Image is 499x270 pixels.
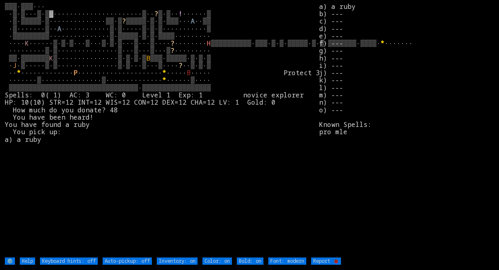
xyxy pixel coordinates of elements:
[207,39,211,48] font: H
[122,17,126,25] font: ?
[154,9,158,18] font: ?
[49,54,53,63] font: K
[187,68,191,77] font: B
[74,68,78,77] font: P
[25,39,29,48] font: K
[191,17,195,25] font: A
[5,257,15,265] input: ⚙️
[5,3,319,257] larn: ▒▒▒·▒▒▒··· ·▒·▒···▒·▒▓······················▒·· ▒·▒·· ······▒ ·▒·▒▒▒▒▒·▒··············▒▒·▒ ▒▒▒▒▒·...
[268,257,306,265] input: Font: modern
[202,257,232,265] input: Color: on
[146,54,150,63] font: B
[179,61,183,70] font: ?
[171,46,175,55] font: ?
[319,3,494,257] stats: a) a ruby b) --- c) --- d) --- e) --- f) --- g) --- h) --- i) --- j) --- k) --- l) --- m) --- n) ...
[171,39,175,48] font: ?
[57,24,61,33] font: A
[157,257,198,265] input: Inventory: on
[179,9,183,18] font: !
[40,257,98,265] input: Keyboard hints: off
[311,257,341,265] input: Report 🐞
[13,61,17,70] font: J
[103,257,152,265] input: Auto-pickup: off
[237,257,263,265] input: Bold: on
[20,257,35,265] input: Help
